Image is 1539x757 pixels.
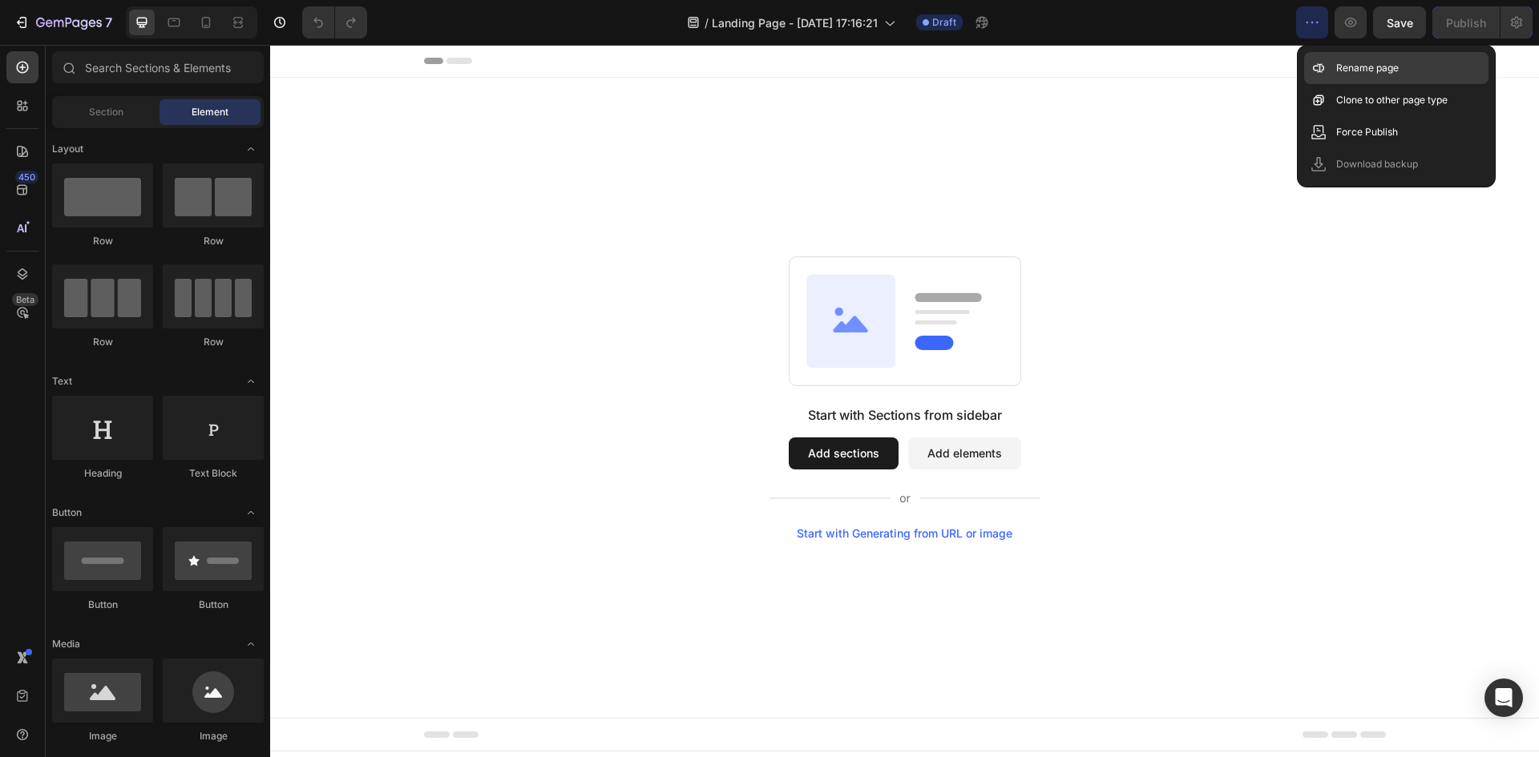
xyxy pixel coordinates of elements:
div: Row [52,234,153,248]
span: Button [52,505,82,520]
div: Beta [12,293,38,306]
span: Landing Page - [DATE] 17:16:21 [712,14,878,31]
span: Toggle open [238,368,264,394]
span: Layout [52,142,83,156]
span: / [705,14,709,31]
div: Publish [1446,14,1486,31]
button: Save [1373,6,1426,38]
div: Image [52,729,153,743]
span: Element [192,105,228,119]
div: Row [52,335,153,349]
div: Start with Sections from sidebar [538,360,732,380]
input: Search Sections & Elements [52,51,264,83]
span: Media [52,637,80,651]
div: Start with Generating from URL or image [527,482,742,495]
span: Save [1387,16,1413,30]
span: Section [89,105,123,119]
span: Draft [932,15,956,30]
iframe: Design area [270,45,1539,757]
div: Row [163,234,264,248]
p: Download backup [1336,156,1418,172]
div: Heading [52,466,153,481]
p: Clone to other page type [1336,92,1448,108]
button: 7 [6,6,119,38]
span: Toggle open [238,631,264,657]
span: Text [52,374,72,389]
div: Button [52,598,153,612]
button: Add elements [638,393,751,425]
div: 450 [15,171,38,183]
div: Text Block [163,466,264,481]
p: Rename page [1336,60,1399,76]
button: Publish [1432,6,1500,38]
div: Open Intercom Messenger [1484,678,1523,717]
div: Button [163,598,264,612]
div: Undo/Redo [302,6,367,38]
p: Force Publish [1336,124,1398,140]
div: Image [163,729,264,743]
button: Add sections [519,393,628,425]
div: Row [163,335,264,349]
span: Toggle open [238,500,264,525]
p: 7 [105,13,112,32]
span: Toggle open [238,136,264,162]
